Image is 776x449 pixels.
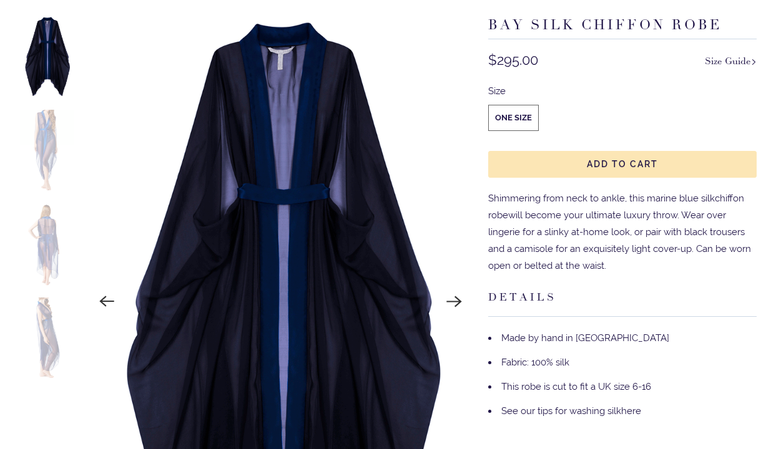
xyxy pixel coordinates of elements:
[488,151,757,178] button: Add to Cart
[488,190,757,274] p: Shimmering from neck to ankle, this marine blue silk will become your ultimate luxury throw. Wear...
[488,287,757,317] h3: DETAILS
[488,350,757,375] li: Fabric: 100% silk
[20,203,75,285] img: Bay Silk Chiffon Robe
[488,399,757,423] li: See our tips for washing silk
[488,16,757,40] h1: Bay Silk Chiffon Robe
[488,375,757,399] li: This robe is cut to fit a UK size 6-16
[621,405,641,417] a: here
[488,52,538,68] span: $295.00
[488,326,757,350] li: Made by hand in [GEOGRAPHIC_DATA]
[489,105,538,130] label: One Size
[20,110,75,191] img: Bay Silk Chiffon Robe
[587,159,658,169] span: Add to Cart
[705,52,757,70] a: Size Guide
[441,288,468,316] button: Next
[93,288,120,316] button: Previous
[20,297,75,379] img: Bay Silk Chiffon Robe
[488,83,757,100] div: Size
[20,16,75,98] img: Bay Silk Chiffon Robe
